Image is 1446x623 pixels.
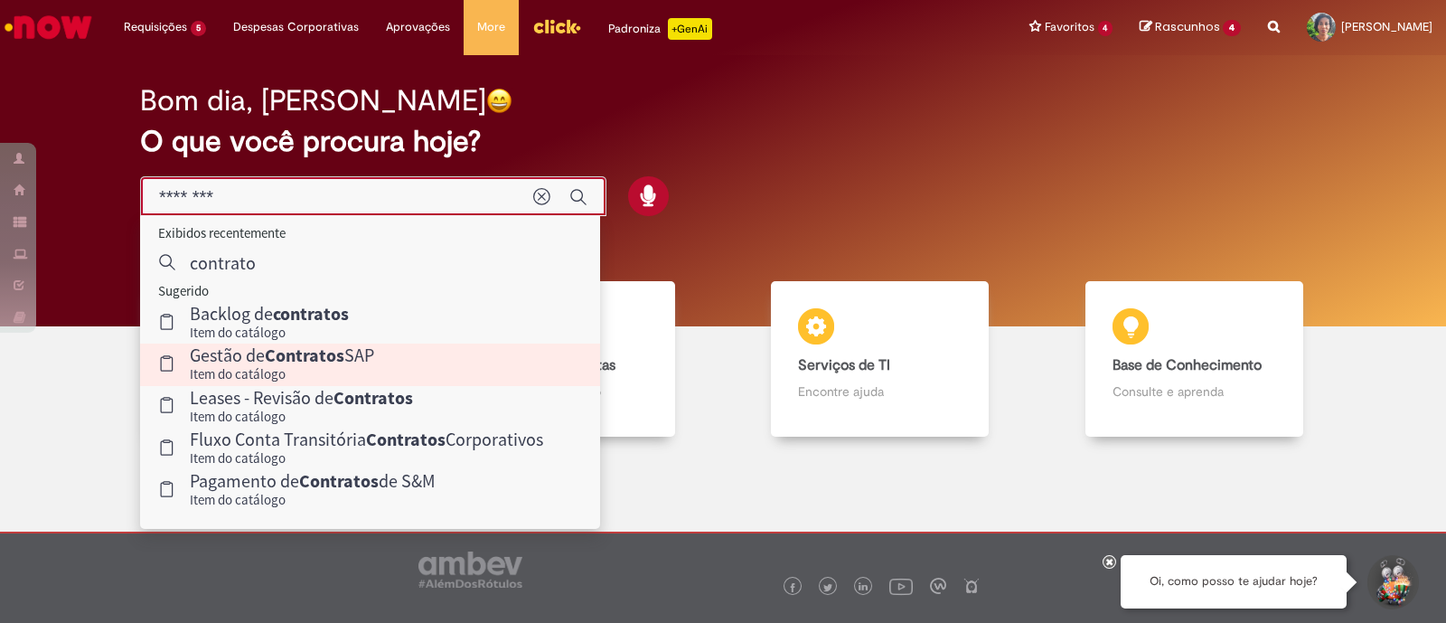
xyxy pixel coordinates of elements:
[930,578,946,594] img: logo_footer_workplace.png
[386,18,450,36] span: Aprovações
[140,126,1306,157] h2: O que você procura hoje?
[723,281,1038,438] a: Serviços de TI Encontre ajuda
[486,88,512,114] img: happy-face.png
[798,356,890,374] b: Serviços de TI
[1223,20,1241,36] span: 4
[788,583,797,592] img: logo_footer_facebook.png
[1140,19,1241,36] a: Rascunhos
[1155,18,1220,35] span: Rascunhos
[124,18,187,36] span: Requisições
[140,85,486,117] h2: Bom dia, [PERSON_NAME]
[484,356,615,374] b: Catálogo de Ofertas
[1113,382,1276,401] p: Consulte e aprenda
[963,578,980,594] img: logo_footer_naosei.png
[1365,555,1419,609] button: Iniciar Conversa de Suporte
[1121,555,1347,609] div: Oi, como posso te ajudar hoje?
[418,552,522,588] img: logo_footer_ambev_rotulo_gray.png
[668,18,712,40] p: +GenAi
[859,582,868,593] img: logo_footer_linkedin.png
[191,21,206,36] span: 5
[2,9,95,45] img: ServiceNow
[95,281,409,438] a: Tirar dúvidas Tirar dúvidas com Lupi Assist e Gen Ai
[1038,281,1352,438] a: Base de Conhecimento Consulte e aprenda
[233,18,359,36] span: Despesas Corporativas
[1045,18,1094,36] span: Favoritos
[889,574,913,598] img: logo_footer_youtube.png
[823,583,832,592] img: logo_footer_twitter.png
[1098,21,1113,36] span: 4
[608,18,712,40] div: Padroniza
[1113,356,1262,374] b: Base de Conhecimento
[532,13,581,40] img: click_logo_yellow_360x200.png
[798,382,962,401] p: Encontre ajuda
[1341,19,1432,34] span: [PERSON_NAME]
[477,18,505,36] span: More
